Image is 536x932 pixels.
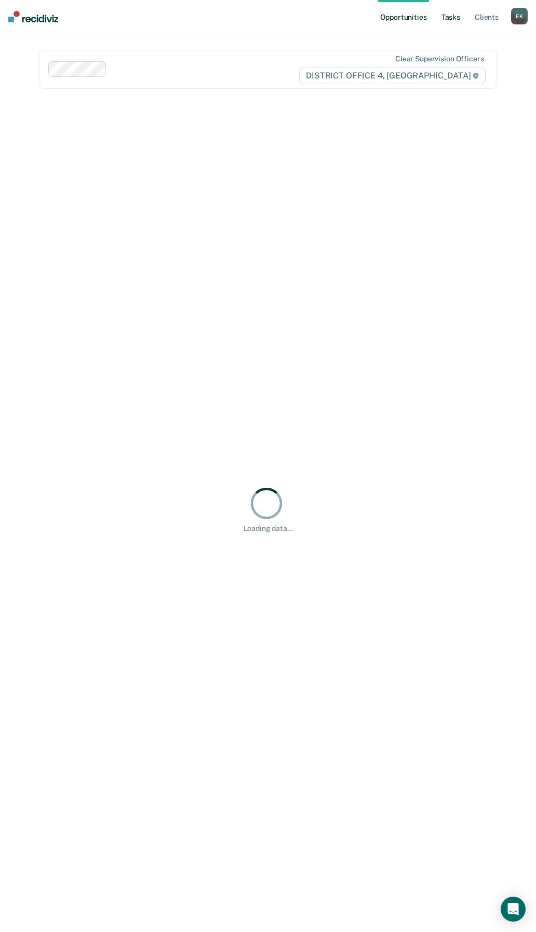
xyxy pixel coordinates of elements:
[8,11,58,22] img: Recidiviz
[511,8,528,24] button: EK
[511,8,528,24] div: E K
[395,55,484,63] div: Clear supervision officers
[299,68,486,84] span: DISTRICT OFFICE 4, [GEOGRAPHIC_DATA]
[244,524,293,533] div: Loading data...
[501,897,526,922] div: Open Intercom Messenger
